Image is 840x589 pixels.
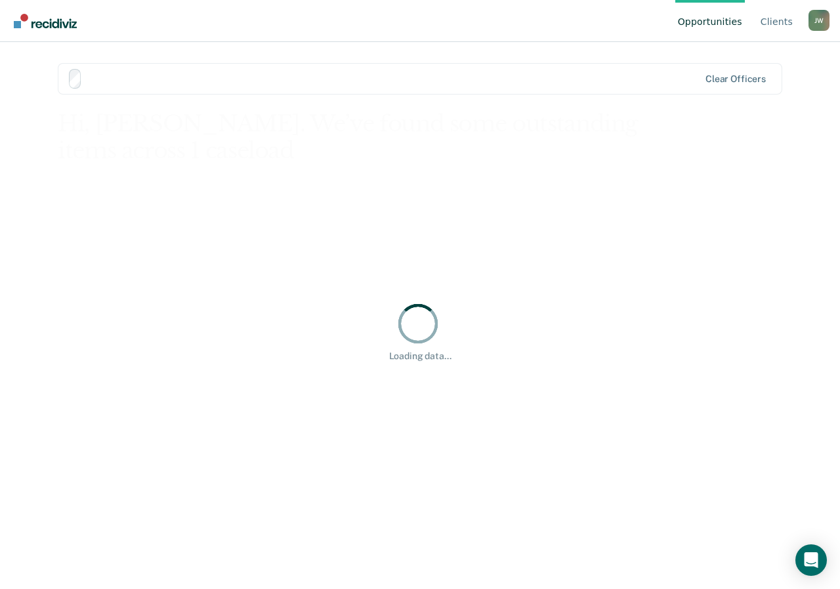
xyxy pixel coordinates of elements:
[808,10,829,31] div: J W
[808,10,829,31] button: Profile dropdown button
[705,74,766,85] div: Clear officers
[795,544,827,576] div: Open Intercom Messenger
[14,14,77,28] img: Recidiviz
[389,351,451,362] div: Loading data...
